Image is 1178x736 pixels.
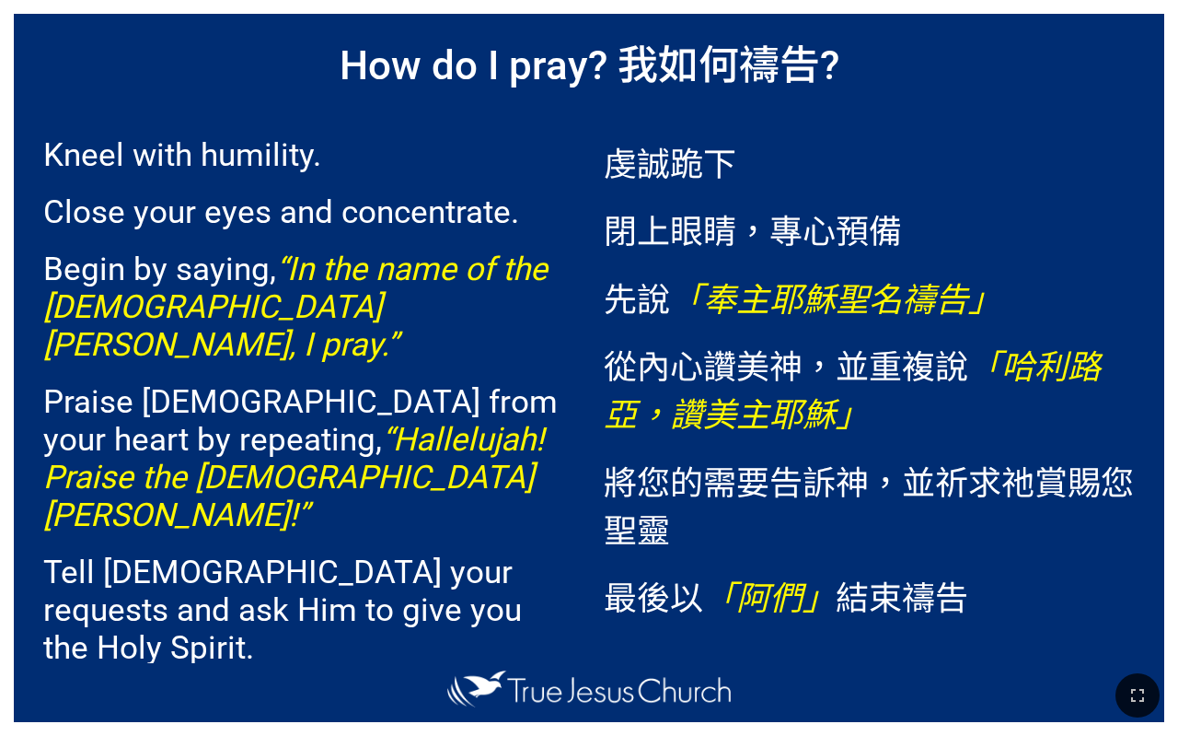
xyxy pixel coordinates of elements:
p: Begin by saying, [43,251,574,364]
p: 先說 [604,273,1135,321]
em: “In the name of the [DEMOGRAPHIC_DATA][PERSON_NAME], I pray.” [43,251,548,364]
p: Close your eyes and concentrate. [43,193,574,231]
p: Tell [DEMOGRAPHIC_DATA] your requests and ask Him to give you the Holy Spirit. [43,554,574,667]
p: 閉上眼睛，專心預備 [604,204,1135,252]
p: 將您的需要告訴神，並祈求祂賞賜您聖靈 [604,456,1135,552]
p: 從內心讚美神，並重複說 [604,340,1135,436]
p: Kneel with humility. [43,136,574,174]
em: 「哈利路亞，讚美主耶穌」 [604,348,1101,435]
h1: How do I pray? 我如何禱告? [14,14,1164,110]
p: Praise [DEMOGRAPHIC_DATA] from your heart by repeating, [43,383,574,534]
p: 最後以 結束禱告 [604,571,1135,619]
em: “Hallelujah! Praise the [DEMOGRAPHIC_DATA][PERSON_NAME]!” [43,421,544,534]
em: 「奉主耶穌聖名禱告」 [670,281,1001,320]
p: 虔誠跪下 [604,137,1135,185]
em: 「阿們」 [703,579,836,618]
